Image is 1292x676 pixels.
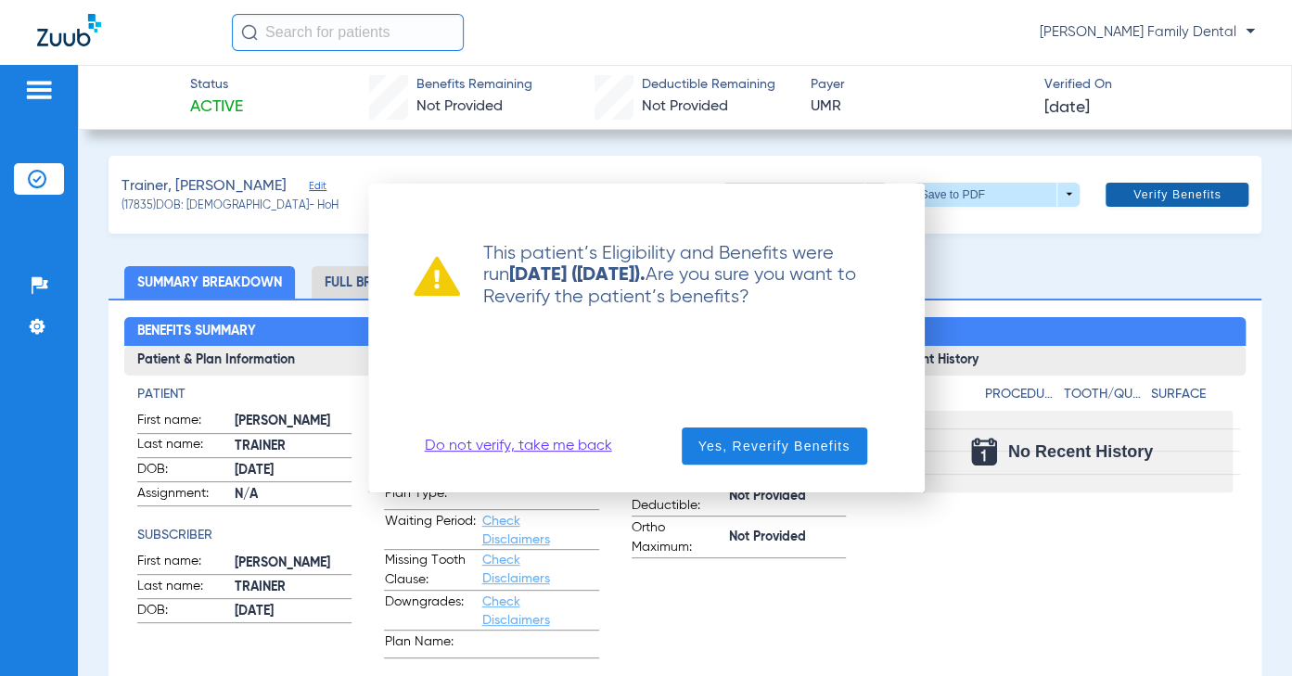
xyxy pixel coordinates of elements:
button: Yes, Reverify Benefits [682,427,867,465]
p: This patient’s Eligibility and Benefits were run Are you sure you want to Reverify the patient’s ... [460,243,879,308]
a: Do not verify, take me back [425,437,612,455]
strong: [DATE] ([DATE]). [509,266,646,285]
img: warning already ran verification recently [414,256,460,296]
span: Yes, Reverify Benefits [698,437,851,455]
